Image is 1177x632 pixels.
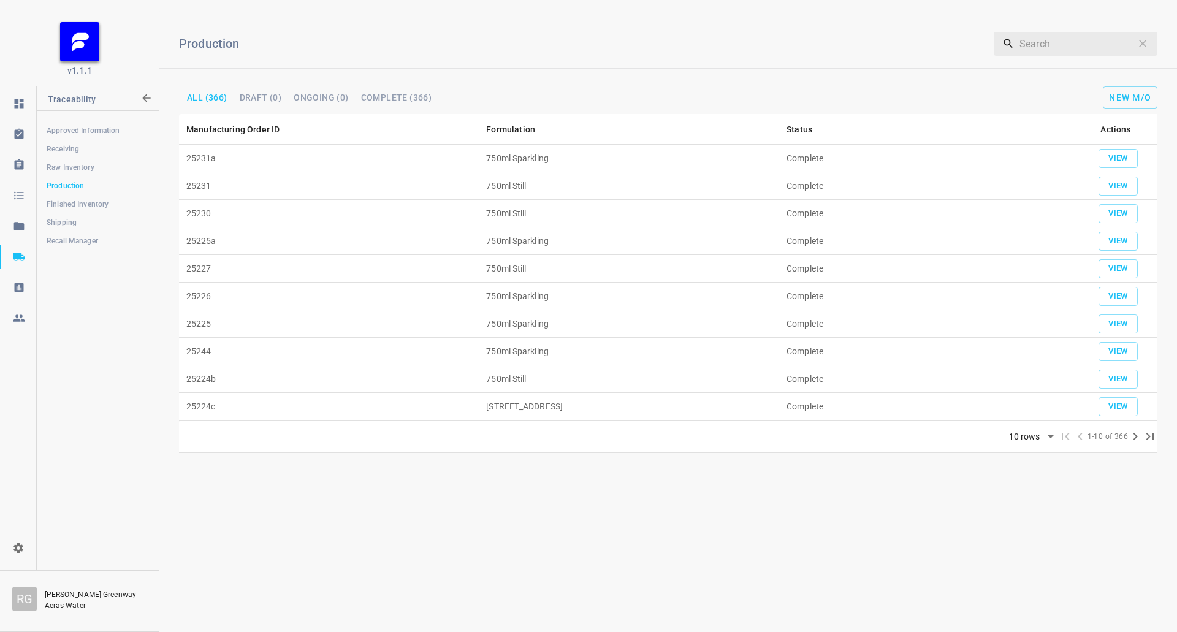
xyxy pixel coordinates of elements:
[1099,149,1138,168] button: add
[45,589,147,600] p: [PERSON_NAME] Greenway
[486,122,551,137] span: Formulation
[779,172,1074,200] td: Complete
[289,89,353,105] button: Ongoing (0)
[779,283,1074,310] td: Complete
[1099,314,1138,333] button: add
[479,227,779,255] td: 750ml Sparkling
[47,143,148,155] span: Receiving
[479,310,779,338] td: 750ml Sparkling
[1099,177,1138,196] button: add
[779,227,1074,255] td: Complete
[479,393,779,421] td: [STREET_ADDRESS]
[1099,232,1138,251] button: add
[47,198,148,210] span: Finished Inventory
[1006,432,1043,442] div: 10 rows
[779,393,1074,421] td: Complete
[235,89,287,105] button: DRAFT (0)
[12,587,37,611] div: R G
[37,118,158,143] a: Approved Information
[179,365,479,393] td: 25224b
[47,161,148,173] span: Raw Inventory
[47,216,148,229] span: Shipping
[1099,259,1138,278] button: add
[1103,86,1157,109] button: add
[179,145,479,172] td: 25231a
[1099,342,1138,361] button: add
[1105,400,1132,414] span: View
[179,393,479,421] td: 25224c
[186,122,295,137] span: Manufacturing Order ID
[1105,372,1132,386] span: View
[186,122,280,137] div: Manufacturing Order ID
[294,93,348,102] span: Ongoing (0)
[1105,151,1132,166] span: View
[1099,287,1138,306] button: add
[179,310,479,338] td: 25225
[779,200,1074,227] td: Complete
[1099,370,1138,389] button: add
[779,255,1074,283] td: Complete
[479,255,779,283] td: 750ml Still
[60,22,99,61] img: FB_Logo_Reversed_RGB_Icon.895fbf61.png
[1105,179,1132,193] span: View
[1105,289,1132,303] span: View
[47,235,148,247] span: Recall Manager
[1073,429,1087,444] span: Previous Page
[179,172,479,200] td: 25231
[356,89,437,105] button: Complete (366)
[1105,234,1132,248] span: View
[187,93,227,102] span: All (366)
[479,283,779,310] td: 750ml Sparkling
[486,122,535,137] div: Formulation
[1099,397,1138,416] button: add
[240,93,282,102] span: DRAFT (0)
[479,172,779,200] td: 750ml Still
[1105,262,1132,276] span: View
[779,365,1074,393] td: Complete
[179,255,479,283] td: 25227
[1099,204,1138,223] button: add
[179,338,479,365] td: 25244
[1143,429,1157,444] span: Last Page
[1105,207,1132,221] span: View
[1109,93,1151,102] span: New M/O
[47,180,148,192] span: Production
[179,283,479,310] td: 25226
[1087,431,1128,443] span: 1-10 of 366
[361,93,432,102] span: Complete (366)
[45,600,143,611] p: Aeras Water
[179,34,818,53] h6: Production
[179,227,479,255] td: 25225a
[179,200,479,227] td: 25230
[787,122,828,137] span: Status
[37,192,158,216] a: Finished Inventory
[1128,429,1143,444] span: Next Page
[1002,37,1015,50] svg: Search
[479,338,779,365] td: 750ml Sparkling
[67,64,92,77] span: v1.1.1
[37,210,158,235] a: Shipping
[37,173,158,198] a: Production
[787,122,812,137] div: Status
[479,200,779,227] td: 750ml Still
[479,145,779,172] td: 750ml Sparkling
[48,86,139,116] p: Traceability
[37,229,158,253] a: Recall Manager
[1105,317,1132,331] span: View
[37,155,158,180] a: Raw Inventory
[37,137,158,161] a: Receiving
[779,310,1074,338] td: Complete
[779,145,1074,172] td: Complete
[47,124,148,137] span: Approved Information
[1001,428,1058,446] div: 10 rows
